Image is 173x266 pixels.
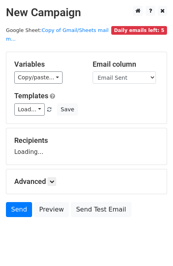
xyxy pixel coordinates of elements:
[6,202,32,217] a: Send
[71,202,131,217] a: Send Test Email
[93,60,159,69] h5: Email column
[6,27,108,42] a: Copy of Gmail/Sheets mail m...
[14,136,159,157] div: Loading...
[14,92,48,100] a: Templates
[14,103,45,116] a: Load...
[6,27,108,42] small: Google Sheet:
[34,202,69,217] a: Preview
[57,103,78,116] button: Save
[111,26,167,35] span: Daily emails left: 5
[14,177,159,186] h5: Advanced
[14,71,63,84] a: Copy/paste...
[14,60,81,69] h5: Variables
[111,27,167,33] a: Daily emails left: 5
[14,136,159,145] h5: Recipients
[6,6,167,19] h2: New Campaign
